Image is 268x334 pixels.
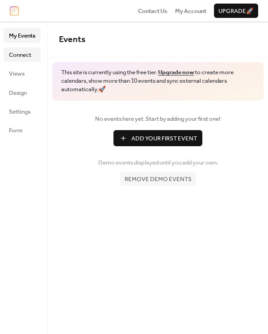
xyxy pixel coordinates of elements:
a: My Account [175,6,206,15]
a: Settings [4,104,41,118]
span: Upgrade 🚀 [218,7,254,16]
span: This site is currently using the free tier. to create more calendars, show more than 10 events an... [61,68,255,94]
span: Form [9,126,23,135]
a: Upgrade now [158,67,194,78]
span: Remove demo events [125,175,192,184]
span: Events [59,31,85,48]
span: Views [9,69,25,78]
a: My Events [4,28,41,42]
span: Demo events displayed until you add your own. [98,158,218,167]
img: logo [10,6,19,16]
span: My Account [175,7,206,16]
a: Connect [4,47,41,62]
span: My Events [9,31,35,40]
span: Settings [9,107,30,116]
a: Design [4,85,41,100]
a: Contact Us [138,6,167,15]
button: Upgrade🚀 [214,4,258,18]
span: Design [9,89,27,97]
a: Add Your First Event [59,130,257,146]
a: Form [4,123,41,137]
span: Add Your First Event [131,134,197,143]
button: Remove demo events [120,172,196,186]
span: No events here yet. Start by adding your first one! [59,114,257,123]
a: Views [4,66,41,80]
button: Add Your First Event [113,130,202,146]
span: Connect [9,51,31,59]
span: Contact Us [138,7,167,16]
